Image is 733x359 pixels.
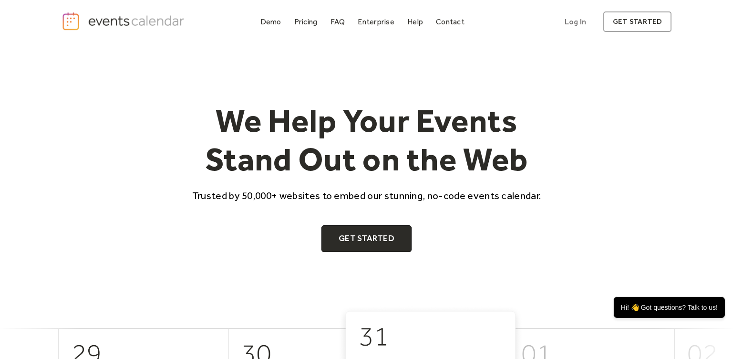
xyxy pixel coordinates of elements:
div: Enterprise [358,19,394,24]
p: Trusted by 50,000+ websites to embed our stunning, no-code events calendar. [184,189,550,202]
a: Contact [432,15,468,28]
a: Log In [555,11,596,32]
h1: We Help Your Events Stand Out on the Web [184,101,550,179]
a: Demo [257,15,285,28]
a: Enterprise [354,15,398,28]
div: Pricing [294,19,318,24]
a: Get Started [321,225,412,252]
a: Help [403,15,427,28]
a: home [62,11,187,31]
div: FAQ [330,19,345,24]
a: FAQ [327,15,349,28]
div: Contact [436,19,465,24]
div: Help [407,19,423,24]
a: Pricing [290,15,321,28]
a: get started [603,11,671,32]
div: Demo [260,19,281,24]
